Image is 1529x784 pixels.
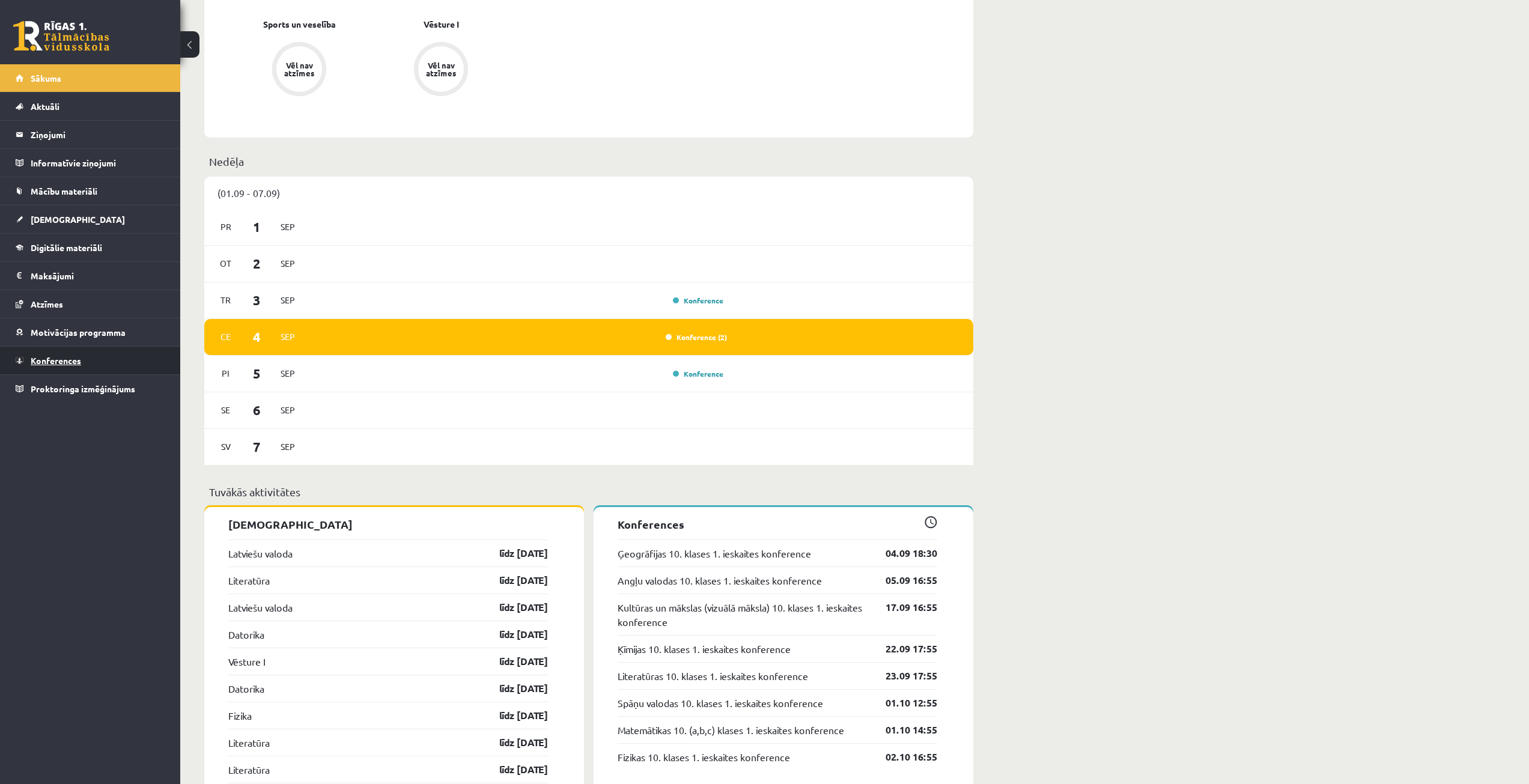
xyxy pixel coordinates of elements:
[239,437,276,457] span: 7
[868,642,937,656] a: 22.09 17:55
[618,600,868,629] a: Kultūras un mākslas (vizuālā māksla) 10. klases 1. ieskaites konference
[275,401,300,419] span: Sep
[868,669,937,683] a: 23.09 17:55
[213,254,239,273] span: Ot
[478,681,548,696] a: līdz [DATE]
[618,516,937,532] p: Konferences
[370,42,512,99] a: Vēl nav atzīmes
[213,437,239,456] span: Sv
[228,762,270,777] a: Literatūra
[673,369,723,378] a: Konference
[666,332,727,342] a: Konference (2)
[213,401,239,419] span: Se
[239,254,276,273] span: 2
[31,242,102,253] span: Digitālie materiāli
[16,234,165,261] a: Digitālie materiāli
[228,627,264,642] a: Datorika
[478,600,548,615] a: līdz [DATE]
[16,177,165,205] a: Mācību materiāli
[31,186,97,196] span: Mācību materiāli
[31,262,165,290] legend: Maksājumi
[239,290,276,310] span: 3
[263,18,336,31] a: Sports un veselība
[16,64,165,92] a: Sākums
[16,121,165,148] a: Ziņojumi
[868,723,937,737] a: 01.10 14:55
[239,363,276,383] span: 5
[31,214,125,225] span: [DEMOGRAPHIC_DATA]
[239,400,276,420] span: 6
[228,573,270,588] a: Literatūra
[673,296,723,305] a: Konference
[16,93,165,120] a: Aktuāli
[275,217,300,236] span: Sep
[31,383,135,394] span: Proktoringa izmēģinājums
[31,149,165,177] legend: Informatīvie ziņojumi
[228,516,548,532] p: [DEMOGRAPHIC_DATA]
[213,327,239,346] span: Ce
[213,217,239,236] span: Pr
[31,355,81,366] span: Konferences
[618,750,790,764] a: Fizikas 10. klases 1. ieskaites konference
[868,600,937,615] a: 17.09 16:55
[204,177,973,209] div: (01.09 - 07.09)
[478,573,548,588] a: līdz [DATE]
[275,437,300,456] span: Sep
[478,762,548,777] a: līdz [DATE]
[618,669,808,683] a: Literatūras 10. klases 1. ieskaites konference
[31,121,165,148] legend: Ziņojumi
[228,681,264,696] a: Datorika
[275,254,300,273] span: Sep
[618,642,791,656] a: Ķīmijas 10. klases 1. ieskaites konference
[213,364,239,383] span: Pi
[209,153,968,169] p: Nedēļa
[478,627,548,642] a: līdz [DATE]
[618,696,823,710] a: Spāņu valodas 10. klases 1. ieskaites konference
[424,61,458,77] div: Vēl nav atzīmes
[618,546,811,561] a: Ģeogrāfijas 10. klases 1. ieskaites konference
[16,347,165,374] a: Konferences
[209,484,968,500] p: Tuvākās aktivitātes
[239,217,276,237] span: 1
[16,375,165,403] a: Proktoringa izmēģinājums
[275,364,300,383] span: Sep
[228,735,270,750] a: Literatūra
[16,290,165,318] a: Atzīmes
[478,735,548,750] a: līdz [DATE]
[618,723,844,737] a: Matemātikas 10. (a,b,c) klases 1. ieskaites konference
[13,21,109,51] a: Rīgas 1. Tālmācības vidusskola
[228,546,293,561] a: Latviešu valoda
[868,546,937,561] a: 04.09 18:30
[16,262,165,290] a: Maksājumi
[868,573,937,588] a: 05.09 16:55
[275,327,300,346] span: Sep
[275,291,300,309] span: Sep
[478,546,548,561] a: līdz [DATE]
[478,708,548,723] a: līdz [DATE]
[868,696,937,710] a: 01.10 12:55
[228,42,370,99] a: Vēl nav atzīmes
[868,750,937,764] a: 02.10 16:55
[31,299,63,309] span: Atzīmes
[213,291,239,309] span: Tr
[228,600,293,615] a: Latviešu valoda
[424,18,459,31] a: Vēsture I
[16,205,165,233] a: [DEMOGRAPHIC_DATA]
[31,73,61,84] span: Sākums
[16,318,165,346] a: Motivācijas programma
[618,573,822,588] a: Angļu valodas 10. klases 1. ieskaites konference
[282,61,316,77] div: Vēl nav atzīmes
[239,327,276,347] span: 4
[31,101,59,112] span: Aktuāli
[31,327,126,338] span: Motivācijas programma
[228,708,252,723] a: Fizika
[228,654,265,669] a: Vēsture I
[478,654,548,669] a: līdz [DATE]
[16,149,165,177] a: Informatīvie ziņojumi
